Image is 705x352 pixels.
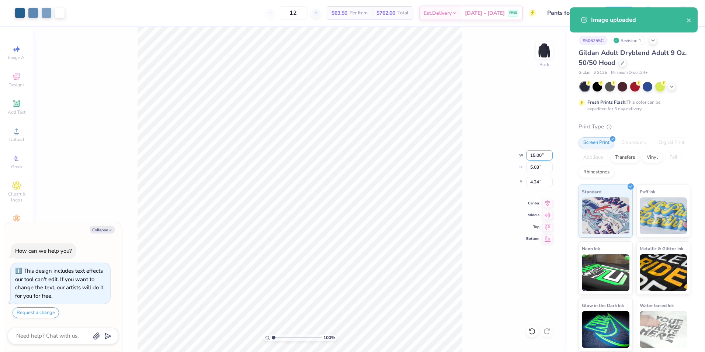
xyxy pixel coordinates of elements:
[15,247,72,255] div: How can we help you?
[397,9,409,17] span: Total
[424,9,452,17] span: Est. Delivery
[579,36,608,45] div: # 506255C
[526,201,539,206] span: Center
[350,9,368,17] span: Per Item
[90,226,115,234] button: Collapse
[15,267,103,300] div: This design includes text effects our tool can't edit. If you want to change the text, our artist...
[579,152,608,163] div: Applique
[8,109,25,115] span: Add Text
[376,9,395,17] span: $762.00
[537,43,552,58] img: Back
[611,70,648,76] span: Minimum Order: 24 +
[4,191,29,203] span: Clipart & logos
[331,9,347,17] span: $63.50
[654,137,690,148] div: Digital Print
[640,254,687,291] img: Metallic & Glitter Ink
[617,137,652,148] div: Embroidery
[539,61,549,68] div: Back
[594,70,607,76] span: # G125
[526,224,539,230] span: Top
[640,188,655,196] span: Puff Ink
[13,307,59,318] button: Request a change
[8,82,25,88] span: Designs
[640,311,687,348] img: Water based Ink
[582,245,600,252] span: Neon Ink
[9,137,24,142] span: Upload
[591,15,687,24] div: Image uploaded
[8,55,25,61] span: Image AI
[579,70,590,76] span: Gildan
[279,6,308,20] input: – –
[587,99,678,112] div: This color can be expedited for 5 day delivery.
[582,254,629,291] img: Neon Ink
[526,236,539,241] span: Bottom
[640,245,683,252] span: Metallic & Glitter Ink
[587,99,626,105] strong: Fresh Prints Flash:
[582,188,601,196] span: Standard
[687,15,692,24] button: close
[323,334,335,341] span: 100 %
[582,311,629,348] img: Glow in the Dark Ink
[611,36,645,45] div: Revision 1
[579,167,614,178] div: Rhinestones
[610,152,640,163] div: Transfers
[542,6,596,20] input: Untitled Design
[509,10,517,15] span: FREE
[579,122,690,131] div: Print Type
[579,48,687,67] span: Gildan Adult Dryblend Adult 9 Oz. 50/50 Hood
[11,164,22,170] span: Greek
[579,137,614,148] div: Screen Print
[582,197,629,234] img: Standard
[526,213,539,218] span: Middle
[665,152,682,163] div: Foil
[642,152,663,163] div: Vinyl
[582,301,624,309] span: Glow in the Dark Ink
[640,197,687,234] img: Puff Ink
[465,9,505,17] span: [DATE] - [DATE]
[640,301,674,309] span: Water based Ink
